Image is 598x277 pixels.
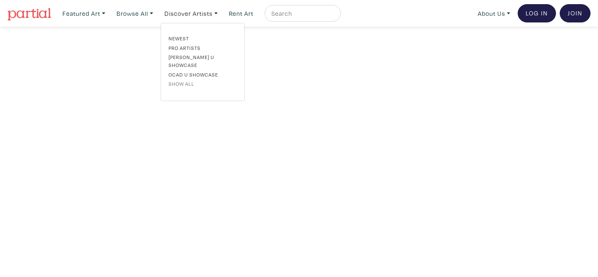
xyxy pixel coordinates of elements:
[169,71,237,78] a: OCAD U Showcase
[169,35,237,42] a: Newest
[161,5,221,22] a: Discover Artists
[169,44,237,52] a: Pro artists
[474,5,514,22] a: About Us
[270,8,333,19] input: Search
[113,5,157,22] a: Browse All
[169,53,237,69] a: [PERSON_NAME] U Showcase
[518,4,556,22] a: Log In
[161,23,245,101] div: Featured Art
[169,80,237,87] a: Show all
[225,5,257,22] a: Rent Art
[59,5,109,22] a: Featured Art
[560,4,591,22] a: Join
